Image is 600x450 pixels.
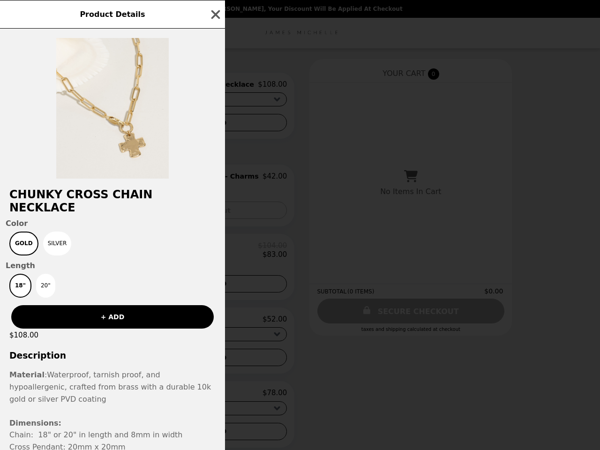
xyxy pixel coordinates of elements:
span: Color [6,219,219,228]
button: 20" [36,274,55,298]
span: Waterproof, tarnish proof, and hypoallergenic, crafted from brass with a durable 10k gold or silv... [9,370,211,403]
span: Chain: 18" or 20" in length and 8mm in width [9,430,182,439]
span: Length [6,261,219,270]
img: Gold / 18" [56,38,169,179]
button: + ADD [11,305,214,329]
strong: Material [9,370,45,379]
button: Gold [9,232,38,255]
button: 18" [9,274,31,298]
b: Dimensions: [9,419,61,427]
div: : [9,369,216,405]
span: Product Details [80,10,145,19]
button: Silver [43,232,72,255]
